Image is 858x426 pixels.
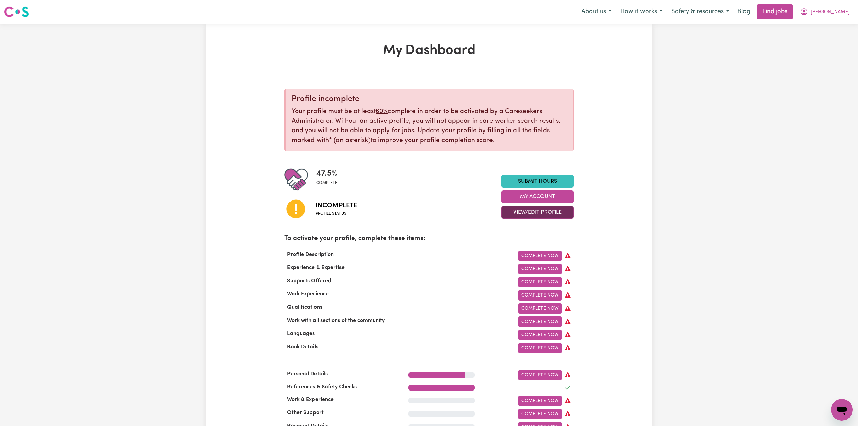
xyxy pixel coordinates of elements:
button: Safety & resources [667,5,733,19]
iframe: Button to launch messaging window [831,399,853,421]
span: References & Safety Checks [284,384,359,390]
button: My Account [501,190,574,203]
button: My Account [796,5,854,19]
p: Your profile must be at least complete in order to be activated by a Careseekers Administrator. W... [292,107,568,146]
a: Complete Now [518,409,562,419]
span: complete [316,180,337,186]
a: Complete Now [518,396,562,406]
a: Complete Now [518,251,562,261]
a: Complete Now [518,264,562,274]
span: [PERSON_NAME] [811,8,850,16]
span: Qualifications [284,305,325,310]
div: Profile completeness: 47.5% [316,168,343,191]
span: Incomplete [316,200,357,211]
a: Complete Now [518,277,562,287]
span: Experience & Expertise [284,265,347,270]
a: Find jobs [757,4,793,19]
span: Personal Details [284,371,330,377]
span: Bank Details [284,344,321,350]
h1: My Dashboard [284,43,574,59]
span: Supports Offered [284,278,334,284]
span: Profile Description [284,252,336,257]
span: Work Experience [284,291,331,297]
p: To activate your profile, complete these items: [284,234,574,244]
a: Complete Now [518,303,562,314]
span: 47.5 % [316,168,337,180]
a: Complete Now [518,316,562,327]
a: Complete Now [518,330,562,340]
a: Complete Now [518,343,562,353]
span: Work & Experience [284,397,336,402]
span: Work with all sections of the community [284,318,387,323]
div: Profile incomplete [292,94,568,104]
button: How it works [616,5,667,19]
a: Blog [733,4,754,19]
u: 60% [376,108,388,115]
a: Careseekers logo [4,4,29,20]
span: Languages [284,331,318,336]
a: Complete Now [518,290,562,301]
span: Other Support [284,410,326,416]
span: an asterisk [329,137,371,144]
a: Complete Now [518,370,562,380]
span: Profile status [316,211,357,217]
a: Submit Hours [501,175,574,188]
img: Careseekers logo [4,6,29,18]
button: View/Edit Profile [501,206,574,219]
button: About us [577,5,616,19]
